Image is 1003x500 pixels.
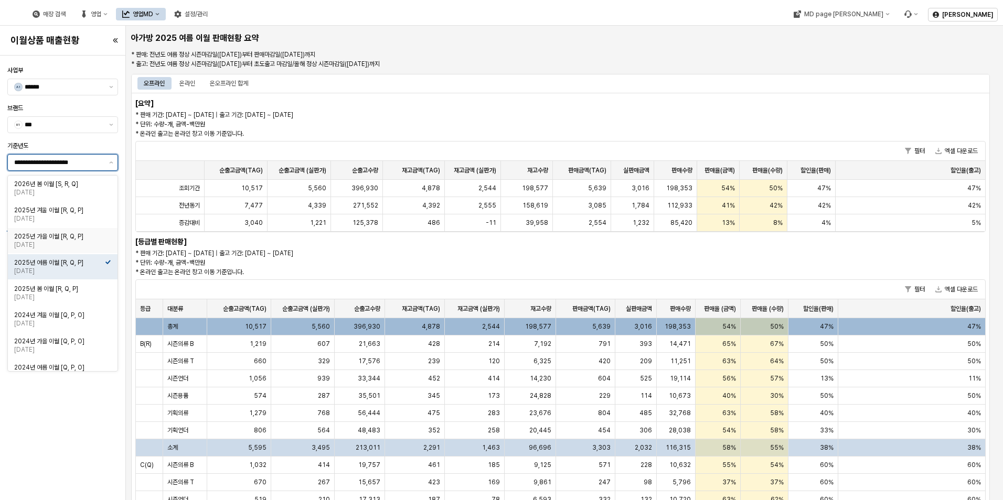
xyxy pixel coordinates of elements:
span: 96,696 [529,443,551,452]
div: 2024년 겨울 이월 [Q, P, O] [14,311,105,319]
span: 63% [722,357,736,365]
span: 40% [967,409,981,417]
span: 1,219 [250,340,266,348]
span: 396,930 [354,322,380,331]
div: 매장 검색 [26,8,72,20]
span: 시즌용품 [167,392,188,400]
span: 50% [820,340,834,348]
span: 56,444 [358,409,380,417]
span: 352 [428,426,440,434]
span: 순출고금액 (실판가) [279,166,326,175]
span: 50% [820,357,834,365]
span: 54% [770,461,784,469]
span: 15,657 [358,478,380,486]
span: 소계 [167,443,178,452]
span: B(R) [140,340,152,348]
span: 38% [820,443,834,452]
button: 필터 [901,145,929,157]
span: 3,085 [588,201,606,210]
span: 19,114 [670,374,691,383]
div: 오프라인 [144,77,165,90]
span: 3,016 [634,322,652,331]
span: 35,501 [358,392,380,400]
span: 증감대비 [179,219,200,227]
span: 2,032 [635,443,652,452]
span: 158,619 [522,201,548,210]
div: MD page 이동 [787,8,895,20]
span: 5,595 [248,443,266,452]
p: [PERSON_NAME] [942,10,993,19]
span: 454 [598,426,611,434]
span: 50% [769,184,783,192]
span: 271,552 [353,201,378,210]
span: 198,353 [666,184,692,192]
span: 4,339 [308,201,326,210]
span: 30% [770,392,784,400]
span: 329 [318,357,330,365]
span: 198,353 [665,322,691,331]
span: 5,560 [312,322,330,331]
span: 순출고수량 [354,305,380,313]
span: 60% [820,478,834,486]
div: [DATE] [14,241,105,249]
button: 제안 사항 표시 [105,155,118,170]
button: 필터 [901,283,929,296]
span: 60% [820,461,834,469]
div: 2024년 여름 이월 [Q, P, O] [14,363,105,372]
span: 할인율(출고) [951,305,981,313]
span: 60% [967,478,981,486]
span: 32,768 [669,409,691,417]
div: 온오프라인 합계 [210,77,248,90]
span: 39,958 [526,219,548,227]
span: 40% [820,409,834,417]
span: 1,279 [249,409,266,417]
p: * 판매: 전년도 여름 정상 시즌마감일([DATE])부터 판매마감일([DATE])까지 * 출고: 전년도 여름 정상 시즌마감일([DATE])부터 초도출고 마감일/올해 정상 시즌... [131,50,846,69]
span: 21,663 [359,340,380,348]
span: 604 [598,374,611,383]
span: 120 [488,357,500,365]
span: 기준년도 [7,142,28,150]
button: 제안 사항 표시 [105,117,118,133]
span: 14,471 [669,340,691,348]
span: 239 [428,357,440,365]
span: 213,011 [356,443,380,452]
div: 2024년 가을 이월 [Q, P, O] [14,337,105,345]
span: 재고금액(TAG) [402,166,440,175]
span: 사업부 [7,67,23,74]
span: 169 [488,478,500,486]
span: 5,639 [592,322,611,331]
span: 1,784 [632,201,649,210]
span: 할인율(판매) [801,166,831,175]
span: 214 [488,340,500,348]
span: 2,555 [478,201,496,210]
div: [DATE] [14,188,105,197]
span: 4,878 [422,184,440,192]
span: 41% [722,201,735,210]
span: 47% [817,184,831,192]
span: 57% [770,374,784,383]
span: 재고수량 [530,305,551,313]
span: 60% [967,461,981,469]
span: 등급 [140,305,151,313]
span: 54% [721,184,735,192]
span: 1,221 [310,219,326,227]
span: 5,560 [308,184,326,192]
span: 414 [488,374,500,383]
span: 2,544 [478,184,496,192]
span: 47% [967,322,981,331]
span: 42% [968,201,981,210]
span: 423 [428,478,440,486]
span: 전년동기 [179,201,200,210]
span: 7,192 [534,340,551,348]
span: 7,477 [244,201,263,210]
span: 65% [722,340,736,348]
span: 순출고수량 [352,166,378,175]
span: 5,639 [588,184,606,192]
span: 13% [820,374,834,383]
span: 804 [598,409,611,417]
span: 485 [639,409,652,417]
span: 2,544 [482,322,500,331]
span: 20,445 [529,426,551,434]
span: 42% [770,201,783,210]
span: 01 [15,121,22,128]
